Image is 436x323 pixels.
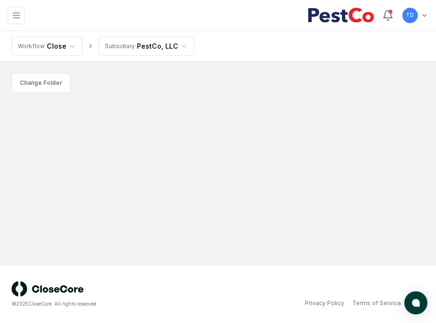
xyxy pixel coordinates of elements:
a: Privacy Policy [305,299,344,308]
div: © 2025 CloseCore. All rights reserved. [12,300,218,308]
nav: breadcrumb [12,37,194,56]
div: Workflow [18,42,45,51]
div: Subsidiary [105,42,135,51]
button: TD [401,7,419,24]
button: atlas-launcher [404,291,427,314]
button: Change Folder [12,73,70,93]
img: PestCo logo [307,8,374,23]
span: TD [406,12,414,19]
a: Terms of Service [352,299,401,308]
img: logo [12,281,84,296]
